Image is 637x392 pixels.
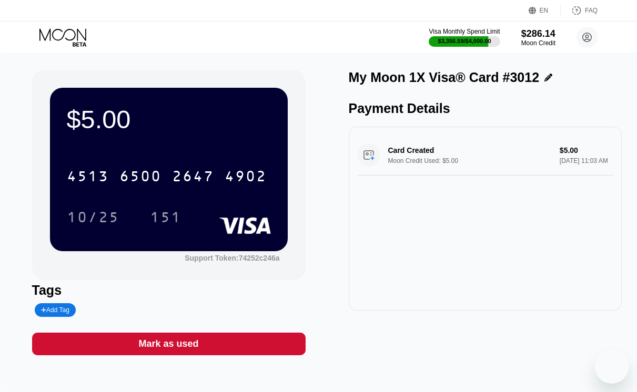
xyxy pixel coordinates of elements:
div: 151 [142,204,189,230]
div: $286.14Moon Credit [521,28,555,47]
div: FAQ [561,5,598,16]
iframe: Button to launch messaging window [595,350,629,384]
div: $5.00 [67,105,271,134]
div: 10/25 [67,210,119,227]
div: $3,356.59 / $4,000.00 [438,38,491,44]
div: 4513650026474902 [60,163,273,189]
div: Support Token: 74252c246a [185,254,279,262]
div: Add Tag [41,306,69,314]
div: FAQ [585,7,598,14]
div: 4902 [225,169,267,186]
div: Visa Monthly Spend Limit$3,356.59/$4,000.00 [429,28,500,47]
div: Tags [32,283,306,298]
div: Visa Monthly Spend Limit [429,28,500,35]
div: EN [540,7,549,14]
div: 4513 [67,169,109,186]
div: 10/25 [59,204,127,230]
div: Payment Details [349,101,622,116]
div: EN [529,5,561,16]
div: Mark as used [32,333,306,355]
div: 151 [150,210,181,227]
div: Add Tag [35,303,76,317]
div: Moon Credit [521,39,555,47]
div: My Moon 1X Visa® Card #3012 [349,70,540,85]
div: 2647 [172,169,214,186]
div: $286.14 [521,28,555,39]
div: 6500 [119,169,161,186]
div: Support Token:74252c246a [185,254,279,262]
div: Mark as used [138,338,198,350]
